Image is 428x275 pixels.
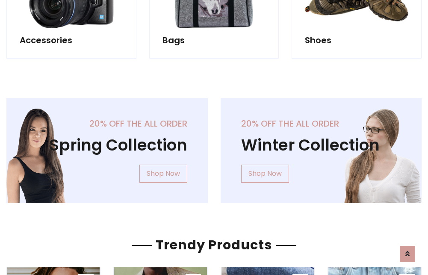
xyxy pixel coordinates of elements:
[241,136,401,154] h1: Winter Collection
[241,118,401,129] h5: 20% off the all order
[139,165,187,183] a: Shop Now
[27,136,187,154] h1: Spring Collection
[152,236,276,254] span: Trendy Products
[20,35,123,45] h5: Accessories
[305,35,408,45] h5: Shoes
[241,165,289,183] a: Shop Now
[27,118,187,129] h5: 20% off the all order
[162,35,266,45] h5: Bags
